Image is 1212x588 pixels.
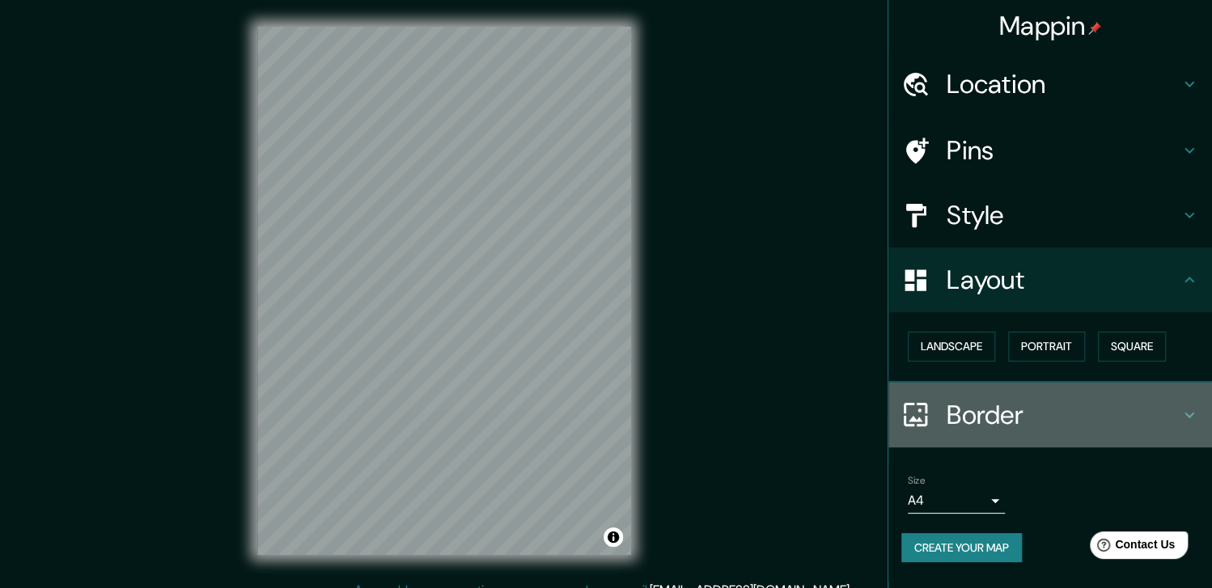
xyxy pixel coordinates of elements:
div: Style [888,183,1212,247]
h4: Pins [947,134,1180,167]
iframe: Help widget launcher [1068,525,1194,570]
h4: Layout [947,264,1180,296]
h4: Location [947,68,1180,100]
h4: Mappin [999,10,1102,42]
button: Create your map [901,533,1022,563]
div: Location [888,52,1212,116]
button: Toggle attribution [604,527,623,547]
h4: Style [947,199,1180,231]
canvas: Map [257,27,631,555]
button: Square [1098,332,1166,362]
button: Landscape [908,332,995,362]
img: pin-icon.png [1088,22,1101,35]
div: Border [888,383,1212,447]
div: A4 [908,488,1005,514]
h4: Border [947,399,1180,431]
div: Pins [888,118,1212,183]
label: Size [908,473,925,487]
div: Layout [888,247,1212,312]
button: Portrait [1008,332,1085,362]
